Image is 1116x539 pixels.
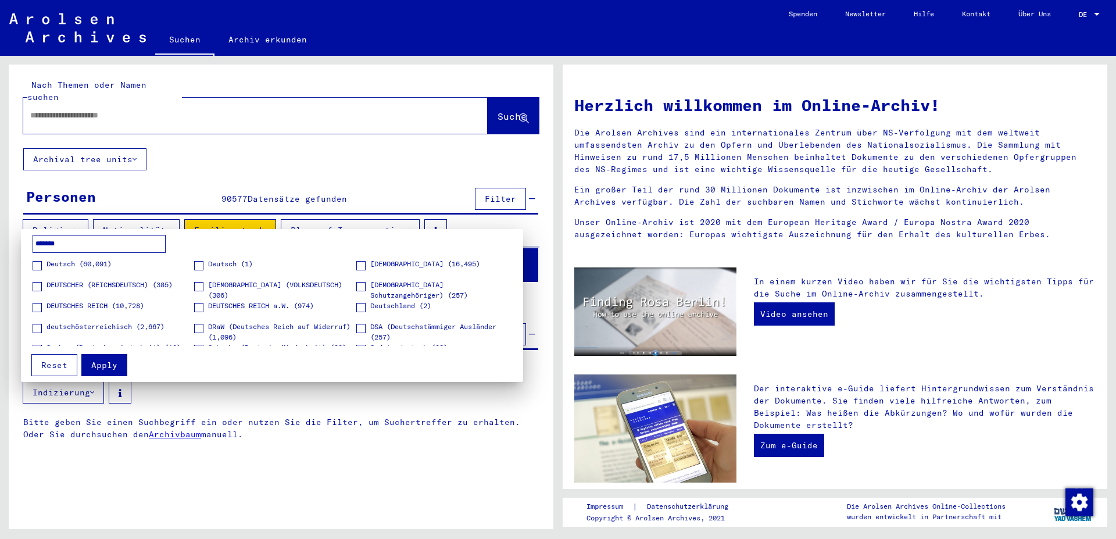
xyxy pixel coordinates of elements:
[41,360,67,370] span: Reset
[46,280,173,290] span: DEUTSCHER (REICHSDEUTSCH) (385)
[46,322,164,332] span: deutschösterreichisch (2,667)
[46,259,112,269] span: Deutsch (60,091)
[370,280,517,301] span: [DEMOGRAPHIC_DATA] Schutzangehöriger) (257)
[46,301,144,311] span: DEUTSCHES REICH (10,728)
[370,322,517,342] span: DSA (Deutschstämmiger Ausländer (257)
[208,280,355,301] span: [DEMOGRAPHIC_DATA] (VOLKSDEUTSCH) (306)
[1065,488,1093,516] img: Zustimmung ändern
[208,259,253,269] span: Deutsch (1)
[208,301,314,311] span: DEUTSCHES REICH a.W. (974)
[81,354,127,376] button: Apply
[46,342,181,353] span: Sachse (Deutsche minderheit) (12)
[208,342,346,353] span: Schwabe (Deutsche Minderheit) (92)
[91,360,117,370] span: Apply
[370,301,431,311] span: Deutschland (2)
[31,354,77,376] button: Reset
[1065,488,1093,516] div: Zustimmung ändern
[370,259,480,269] span: [DEMOGRAPHIC_DATA] (16,495)
[370,342,448,353] span: Sudetendeutsch (28)
[208,322,355,342] span: DRaW (Deutsches Reich auf Widerruf) (1,096)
